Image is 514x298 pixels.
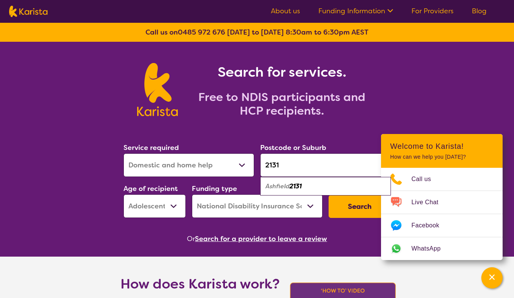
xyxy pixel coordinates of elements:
a: Web link opens in a new tab. [381,237,503,260]
b: Call us on [DATE] to [DATE] 8:30am to 6:30pm AEST [146,28,368,37]
span: WhatsApp [411,243,450,254]
p: How can we help you [DATE]? [390,154,493,160]
em: 2131 [289,182,302,190]
em: Ashfield [266,182,289,190]
a: Funding Information [318,6,393,16]
button: Channel Menu [481,267,503,289]
h1: Search for services. [187,63,377,81]
a: About us [271,6,300,16]
span: Call us [411,173,440,185]
img: Karista logo [137,63,178,116]
label: Service required [123,143,179,152]
span: Or [187,233,195,244]
label: Funding type [192,184,237,193]
span: Facebook [411,220,448,231]
label: Postcode or Suburb [260,143,326,152]
div: Ashfield 2131 [264,179,387,194]
h2: Welcome to Karista! [390,142,493,151]
button: Search [329,195,391,218]
label: Age of recipient [123,184,178,193]
button: Search for a provider to leave a review [195,233,327,244]
a: For Providers [411,6,454,16]
ul: Choose channel [381,168,503,260]
h2: Free to NDIS participants and HCP recipients. [187,90,377,118]
a: Blog [472,6,487,16]
div: Channel Menu [381,134,503,260]
img: Karista logo [9,6,47,17]
h1: How does Karista work? [120,275,280,293]
span: Live Chat [411,197,448,208]
input: Type [260,153,391,177]
a: 0485 972 676 [178,28,225,37]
